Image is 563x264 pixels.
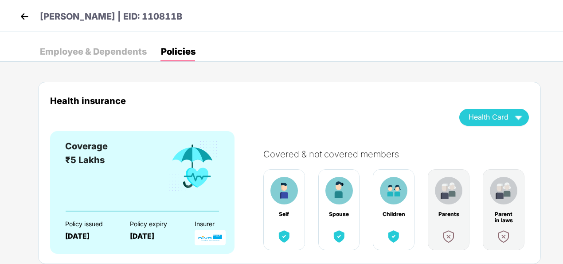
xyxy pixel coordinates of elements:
[380,177,407,204] img: benefitCardImg
[130,232,179,240] div: [DATE]
[195,230,226,245] img: InsurerLogo
[130,220,179,228] div: Policy expiry
[511,109,526,125] img: wAAAAASUVORK5CYII=
[273,211,296,217] div: Self
[328,211,351,217] div: Spouse
[469,115,508,120] span: Health Card
[331,228,347,244] img: benefitCardImg
[65,155,105,165] span: ₹5 Lakhs
[263,149,538,160] div: Covered & not covered members
[50,96,446,106] div: Health insurance
[167,140,219,193] img: benefitCardImg
[441,228,457,244] img: benefitCardImg
[40,10,182,24] p: [PERSON_NAME] | EID: 110811B
[382,211,405,217] div: Children
[65,220,114,228] div: Policy issued
[492,211,515,217] div: Parent in laws
[18,10,31,23] img: back
[270,177,298,204] img: benefitCardImg
[195,220,244,228] div: Insurer
[459,109,529,126] button: Health Card
[496,228,512,244] img: benefitCardImg
[65,232,114,240] div: [DATE]
[65,140,108,153] div: Coverage
[161,47,195,56] div: Policies
[276,228,292,244] img: benefitCardImg
[435,177,462,204] img: benefitCardImg
[437,211,460,217] div: Parents
[386,228,402,244] img: benefitCardImg
[325,177,353,204] img: benefitCardImg
[490,177,517,204] img: benefitCardImg
[40,47,147,56] div: Employee & Dependents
